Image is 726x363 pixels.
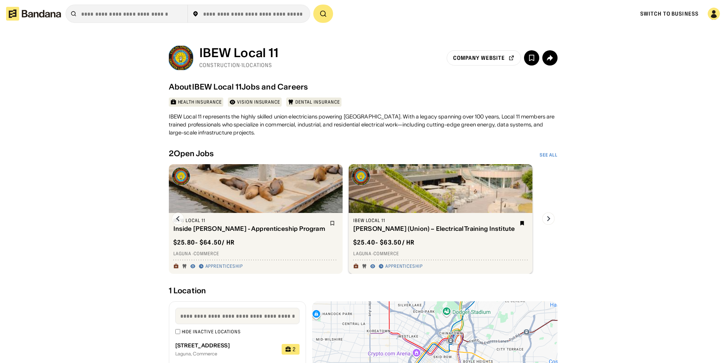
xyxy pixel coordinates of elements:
div: Laguna, Commerce [175,352,276,356]
div: IBEW Local 11 Jobs and Careers [192,82,308,91]
a: company website [447,50,521,66]
img: IBEW Local 11 logo [169,46,193,70]
div: [STREET_ADDRESS] [175,342,276,349]
div: IBEW Local 11 [173,217,325,224]
img: IBEW Local 11 logo [172,167,190,185]
div: Laguna · Commerce [353,251,528,257]
div: Apprenticeship [385,263,423,269]
div: IBEW Local 11 [199,46,279,60]
div: Inside [PERSON_NAME] - Apprenticeship Program [173,225,325,232]
div: 2 Open Jobs [169,149,214,158]
div: 1 Location [169,286,558,295]
div: company website [453,55,505,61]
div: IBEW Local 11 [353,217,515,224]
a: IBEW Local 11 logoIBEW Local 11Inside [PERSON_NAME] - Apprenticeship Program$25.80- $64.50/ hrLag... [169,164,343,274]
div: About [169,82,192,91]
div: Laguna · Commerce [173,251,338,257]
a: See All [540,152,558,158]
div: [PERSON_NAME] (Union) – Electrical Training Institute [353,225,515,232]
div: Vision insurance [237,99,280,105]
div: 2 [293,347,296,352]
img: Left Arrow [172,213,184,225]
a: Switch to Business [640,10,699,17]
a: IBEW Local 11 logoIBEW Local 11[PERSON_NAME] (Union) – Electrical Training Institute$25.40- $63.5... [349,164,532,274]
div: Apprenticeship [205,263,243,269]
div: Construction · 1 Locations [199,62,279,69]
div: Dental insurance [295,99,340,105]
div: Health insurance [178,99,222,105]
img: Bandana logotype [6,7,61,21]
img: Right Arrow [542,213,555,225]
img: IBEW Local 11 logo [352,167,370,185]
div: $ 25.80 - $64.50 / hr [173,238,235,246]
div: Hide inactive locations [182,329,241,335]
div: $ 25.40 - $63.50 / hr [353,238,415,246]
div: IBEW Local 11 represents the highly skilled union electricians powering [GEOGRAPHIC_DATA]. With a... [169,113,558,137]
